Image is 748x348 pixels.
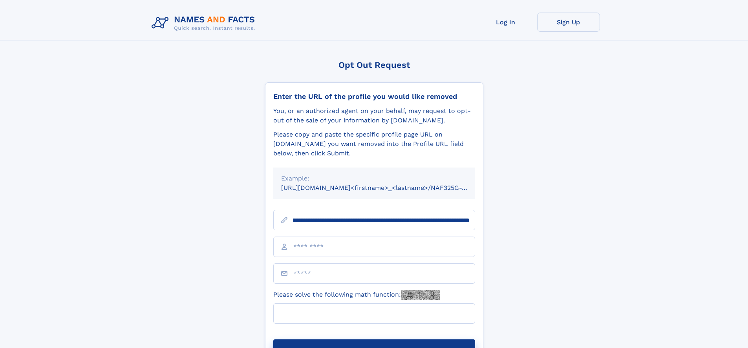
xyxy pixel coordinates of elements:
[273,290,440,300] label: Please solve the following math function:
[537,13,600,32] a: Sign Up
[273,92,475,101] div: Enter the URL of the profile you would like removed
[265,60,483,70] div: Opt Out Request
[281,184,490,191] small: [URL][DOMAIN_NAME]<firstname>_<lastname>/NAF325G-xxxxxxxx
[273,106,475,125] div: You, or an authorized agent on your behalf, may request to opt-out of the sale of your informatio...
[281,174,467,183] div: Example:
[148,13,262,34] img: Logo Names and Facts
[273,130,475,158] div: Please copy and paste the specific profile page URL on [DOMAIN_NAME] you want removed into the Pr...
[474,13,537,32] a: Log In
